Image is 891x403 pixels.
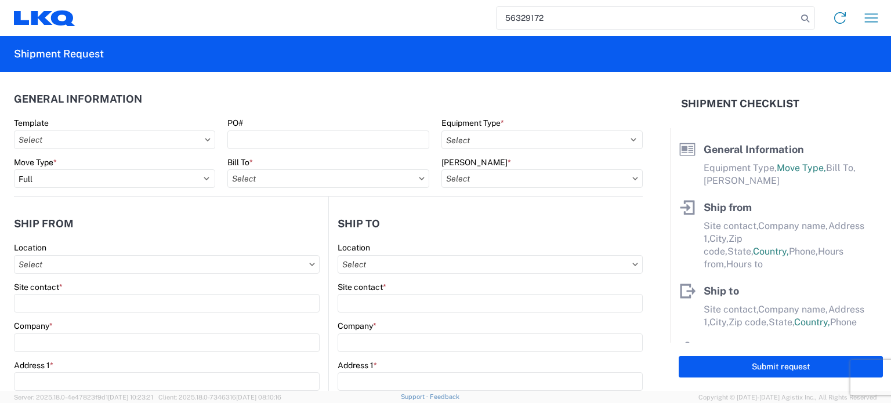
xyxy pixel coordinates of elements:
[681,97,799,111] h2: Shipment Checklist
[758,220,828,231] span: Company name,
[401,393,430,400] a: Support
[14,255,320,274] input: Select
[704,162,777,173] span: Equipment Type,
[14,93,142,105] h2: General Information
[727,246,753,257] span: State,
[441,169,643,188] input: Select
[726,259,763,270] span: Hours to
[789,246,818,257] span: Phone,
[227,118,243,128] label: PO#
[753,246,789,257] span: Country,
[14,321,53,331] label: Company
[729,317,769,328] span: Zip code,
[441,157,511,168] label: [PERSON_NAME]
[704,285,739,297] span: Ship to
[769,317,794,328] span: State,
[14,282,63,292] label: Site contact
[704,143,804,155] span: General Information
[794,317,830,328] span: Country,
[14,394,153,401] span: Server: 2025.18.0-4e47823f9d1
[777,162,826,173] span: Move Type,
[704,304,758,315] span: Site contact,
[227,169,429,188] input: Select
[704,175,780,186] span: [PERSON_NAME]
[158,394,281,401] span: Client: 2025.18.0-7346316
[338,360,377,371] label: Address 1
[338,321,376,331] label: Company
[430,393,459,400] a: Feedback
[14,47,104,61] h2: Shipment Request
[14,118,49,128] label: Template
[14,242,46,253] label: Location
[338,255,643,274] input: Select
[14,157,57,168] label: Move Type
[709,317,729,328] span: City,
[698,392,877,402] span: Copyright © [DATE]-[DATE] Agistix Inc., All Rights Reserved
[338,218,380,230] h2: Ship to
[826,162,856,173] span: Bill To,
[108,394,153,401] span: [DATE] 10:23:21
[704,201,752,213] span: Ship from
[679,356,883,377] button: Submit request
[338,282,386,292] label: Site contact
[227,157,253,168] label: Bill To
[758,304,828,315] span: Company name,
[14,130,215,149] input: Select
[497,7,797,29] input: Shipment, tracking or reference number
[236,394,281,401] span: [DATE] 08:10:16
[14,360,53,371] label: Address 1
[441,118,504,128] label: Equipment Type
[338,242,370,253] label: Location
[704,220,758,231] span: Site contact,
[709,233,729,244] span: City,
[14,218,74,230] h2: Ship from
[830,317,857,328] span: Phone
